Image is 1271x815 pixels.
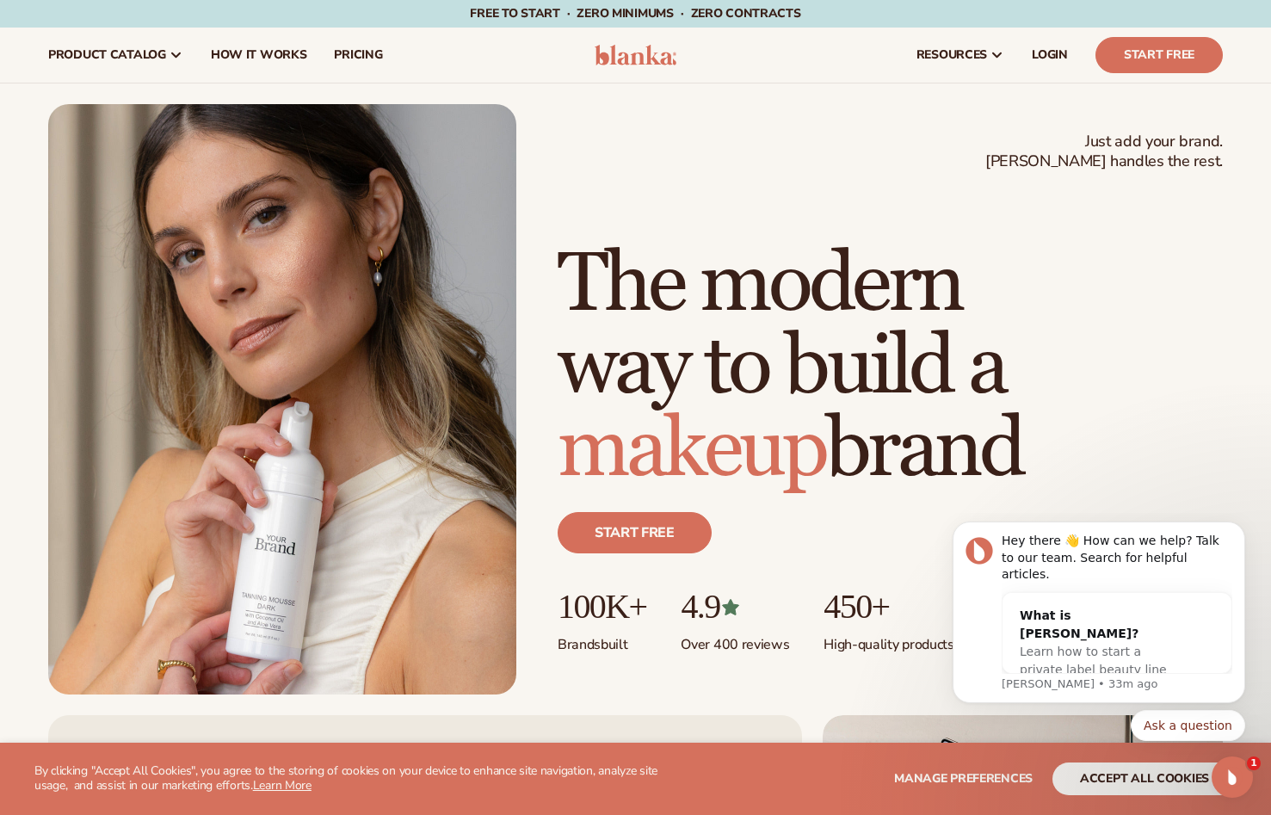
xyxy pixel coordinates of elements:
[558,399,825,500] span: makeup
[916,48,987,62] span: resources
[595,45,676,65] img: logo
[558,244,1223,491] h1: The modern way to build a brand
[1032,48,1068,62] span: LOGIN
[34,28,197,83] a: product catalog
[197,28,321,83] a: How It Works
[48,104,516,695] img: Female holding tanning mousse.
[1018,28,1082,83] a: LOGIN
[824,626,953,654] p: High-quality products
[894,763,1033,795] button: Manage preferences
[1052,763,1237,795] button: accept all cookies
[903,28,1018,83] a: resources
[558,512,712,553] a: Start free
[824,588,953,626] p: 450+
[211,48,307,62] span: How It Works
[1247,756,1261,770] span: 1
[34,764,677,793] p: By clicking "Accept All Cookies", you agree to the storing of cookies on your device to enhance s...
[1212,756,1253,798] iframe: Intercom live chat
[48,48,166,62] span: product catalog
[681,588,789,626] p: 4.9
[334,48,382,62] span: pricing
[558,588,646,626] p: 100K+
[927,513,1271,769] iframe: Intercom notifications message
[1095,37,1223,73] a: Start Free
[985,132,1223,172] span: Just add your brand. [PERSON_NAME] handles the rest.
[558,626,646,654] p: Brands built
[253,777,312,793] a: Learn More
[470,5,800,22] span: Free to start · ZERO minimums · ZERO contracts
[681,626,789,654] p: Over 400 reviews
[894,770,1033,787] span: Manage preferences
[320,28,396,83] a: pricing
